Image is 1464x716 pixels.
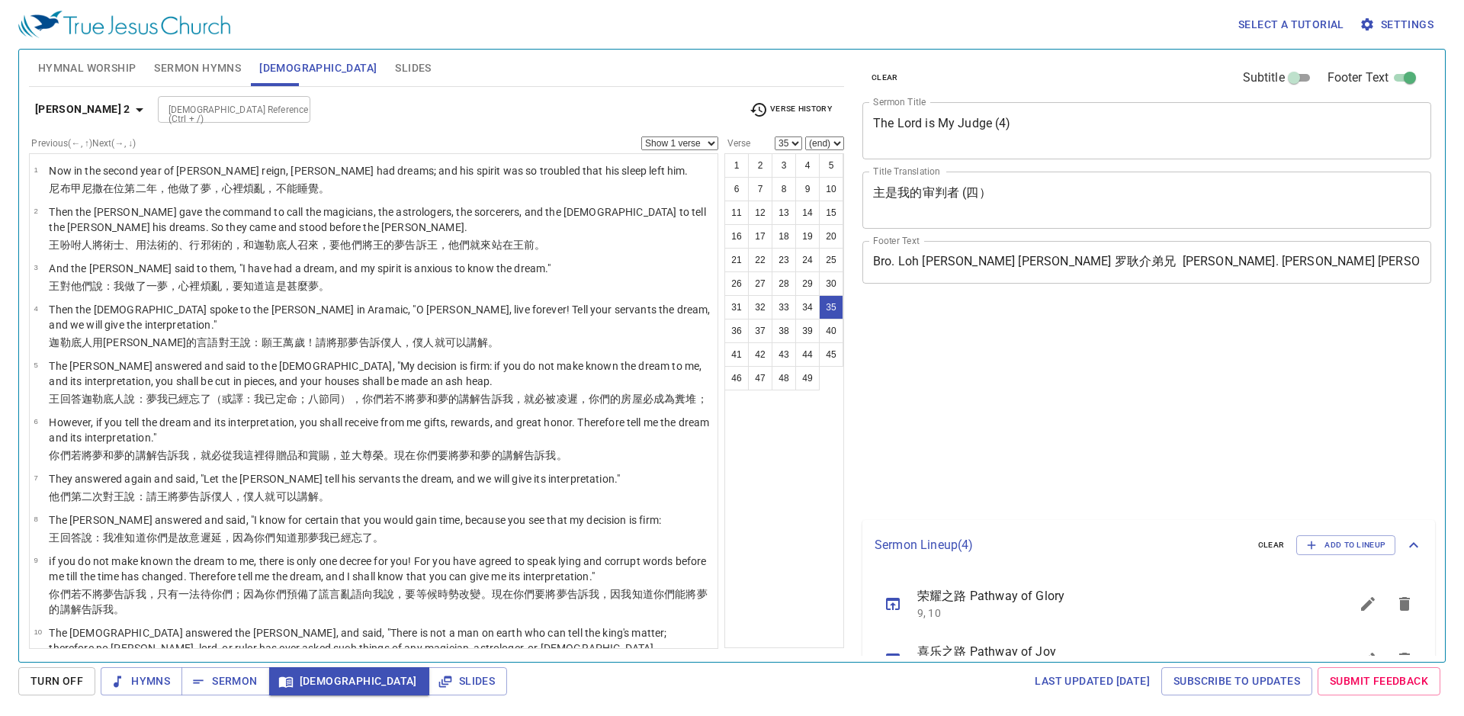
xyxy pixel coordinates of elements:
[82,531,384,544] wh6032: 說
[873,185,1421,214] textarea: 主是我的审判者 (四）
[34,515,37,523] span: 8
[259,59,377,78] span: [DEMOGRAPHIC_DATA]
[362,449,567,461] wh7690: 尊榮
[49,588,707,615] wh2298: 法
[49,278,551,294] p: 王
[402,336,499,348] wh5649: ，僕人就可以講解
[380,336,499,348] wh560: 僕人
[34,165,37,174] span: 1
[49,588,707,615] wh7844: 語
[319,490,329,502] wh6591: 。
[748,342,772,367] button: 42
[146,280,330,292] wh2492: 一夢
[82,449,567,461] wh2006: 將夢
[795,271,820,296] button: 29
[819,248,843,272] button: 25
[124,239,545,251] wh2748: 、用法術的
[772,224,796,249] button: 18
[427,239,546,251] wh5046: 王
[429,667,507,695] button: Slides
[103,490,329,502] wh8579: 對王說
[49,237,713,252] p: 王
[875,536,1246,554] p: Sermon Lineup ( 4 )
[395,59,431,78] span: Slides
[49,588,707,615] wh2493: 告訴
[373,531,384,544] wh230: 。
[103,603,124,615] wh2324: 我。
[49,588,707,615] wh8133: 。現在
[748,248,772,272] button: 22
[49,391,713,406] p: 王
[162,101,281,118] input: Type Bible Reference
[750,101,832,119] span: Verse History
[233,449,567,461] wh4481: 我這裡
[819,177,843,201] button: 10
[795,295,820,319] button: 34
[136,490,330,502] wh560: ：請王
[60,393,708,405] wh4430: 回答
[862,69,907,87] button: clear
[1330,672,1428,691] span: Submit Feedback
[1232,11,1350,39] button: Select a tutorial
[178,239,545,251] wh825: 、行邪術的
[724,201,749,225] button: 11
[795,366,820,390] button: 49
[1318,667,1440,695] a: Submit Feedback
[795,153,820,178] button: 4
[49,588,707,615] wh560: 我，因我知道
[49,181,688,196] p: 尼布甲尼撒
[470,449,567,461] wh2493: 和夢的講解
[124,182,329,194] wh4438: 第二
[748,153,772,178] button: 2
[740,98,841,121] button: Verse History
[819,342,843,367] button: 45
[1249,536,1294,554] button: clear
[297,239,546,251] wh3778: 召來
[405,239,545,251] wh2472: 告訴
[113,672,170,691] span: Hymns
[219,336,499,348] wh762: 對王
[1356,11,1440,39] button: Settings
[49,588,707,615] wh3046: 我，只有一
[359,336,499,348] wh2493: 告訴
[49,163,688,178] p: Now in the second year of [PERSON_NAME] reign, [PERSON_NAME] had dreams; and his spirit was so tr...
[222,531,384,544] wh5732: ，因為
[49,625,713,656] p: The [DEMOGRAPHIC_DATA] answered the [PERSON_NAME], and said, "There is not a man on earth who can...
[49,588,707,615] wh3861: 你們要將夢
[49,588,707,615] wh3809: 將夢
[103,182,329,194] wh5019: 在位
[38,59,136,78] span: Hymnal Worship
[265,449,567,461] wh6925: 得
[35,100,130,119] b: [PERSON_NAME] 2
[265,280,329,292] wh3045: 這是甚麼夢
[856,300,1319,515] iframe: from-child
[319,280,329,292] wh2472: 。
[748,295,772,319] button: 32
[819,201,843,225] button: 15
[60,239,546,251] wh4428: 吩咐
[243,182,329,194] wh7307: 煩亂
[1173,672,1300,691] span: Subscribe to Updates
[819,295,843,319] button: 35
[49,588,707,615] wh4406: 向我說
[60,280,330,292] wh4428: 對他們說
[1029,667,1156,695] a: Last updated [DATE]
[114,531,384,544] wh576: 准
[441,672,495,691] span: Slides
[168,531,384,544] wh608: 是故意遲延
[697,393,708,405] wh5122: ；
[427,393,708,405] wh2493: 和夢的講解
[772,295,796,319] button: 33
[269,667,429,695] button: [DEMOGRAPHIC_DATA]
[34,304,37,313] span: 4
[724,366,749,390] button: 46
[49,512,661,528] p: The [PERSON_NAME] answered and said, "I know for certain that you would gain time, because you se...
[49,588,707,615] wh5705: 時勢
[34,207,37,215] span: 2
[545,449,567,461] wh2324: 我。
[819,271,843,296] button: 30
[211,490,330,502] wh560: 僕人
[819,153,843,178] button: 5
[124,393,707,405] wh3779: 說
[103,449,567,461] wh2493: 和夢的講解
